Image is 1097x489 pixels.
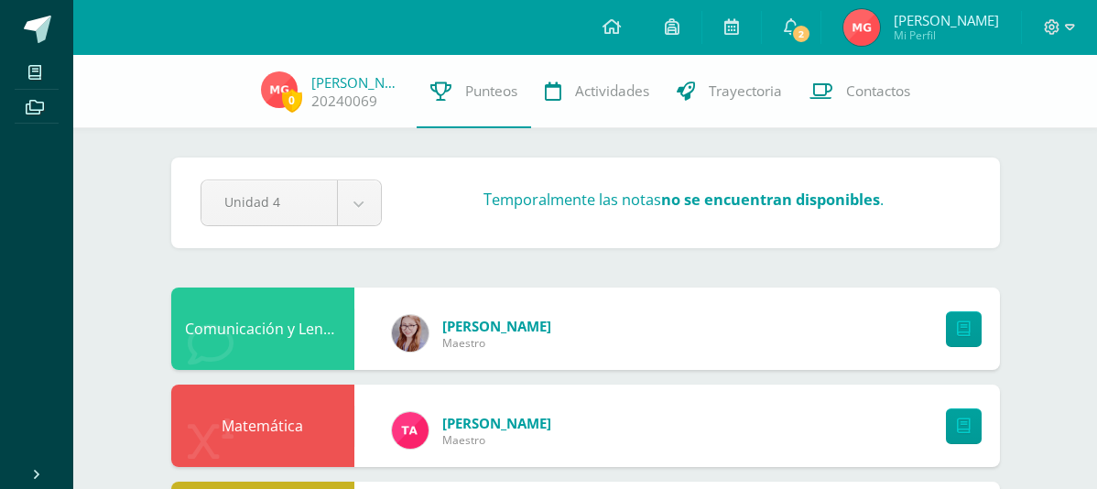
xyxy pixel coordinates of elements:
[442,432,551,448] span: Maestro
[663,55,796,128] a: Trayectoria
[442,414,551,432] span: [PERSON_NAME]
[843,9,880,46] img: d1dcd9c40089c10fdfded31927bfd22b.png
[894,11,999,29] span: [PERSON_NAME]
[311,92,377,111] a: 20240069
[791,24,811,44] span: 2
[661,190,880,210] strong: no se encuentran disponibles
[171,288,354,370] div: Comunicación y Lenguaje,Idioma Extranjero Inglés
[201,180,381,225] a: Unidad 4
[171,385,354,467] div: Matemática
[282,89,302,112] span: 0
[894,27,999,43] span: Mi Perfil
[796,55,924,128] a: Contactos
[483,190,884,210] h3: Temporalmente las notas .
[709,81,782,101] span: Trayectoria
[465,81,517,101] span: Punteos
[442,317,551,335] span: [PERSON_NAME]
[224,180,314,223] span: Unidad 4
[392,315,429,352] img: b155c3ea6a7e98a3dbf3e34bf7586cfd.png
[846,81,910,101] span: Contactos
[442,335,551,351] span: Maestro
[575,81,649,101] span: Actividades
[261,71,298,108] img: d1dcd9c40089c10fdfded31927bfd22b.png
[417,55,531,128] a: Punteos
[311,73,403,92] a: [PERSON_NAME]
[392,412,429,449] img: 429adc550c5145fcdccc5ac52f7e8d23.png
[531,55,663,128] a: Actividades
